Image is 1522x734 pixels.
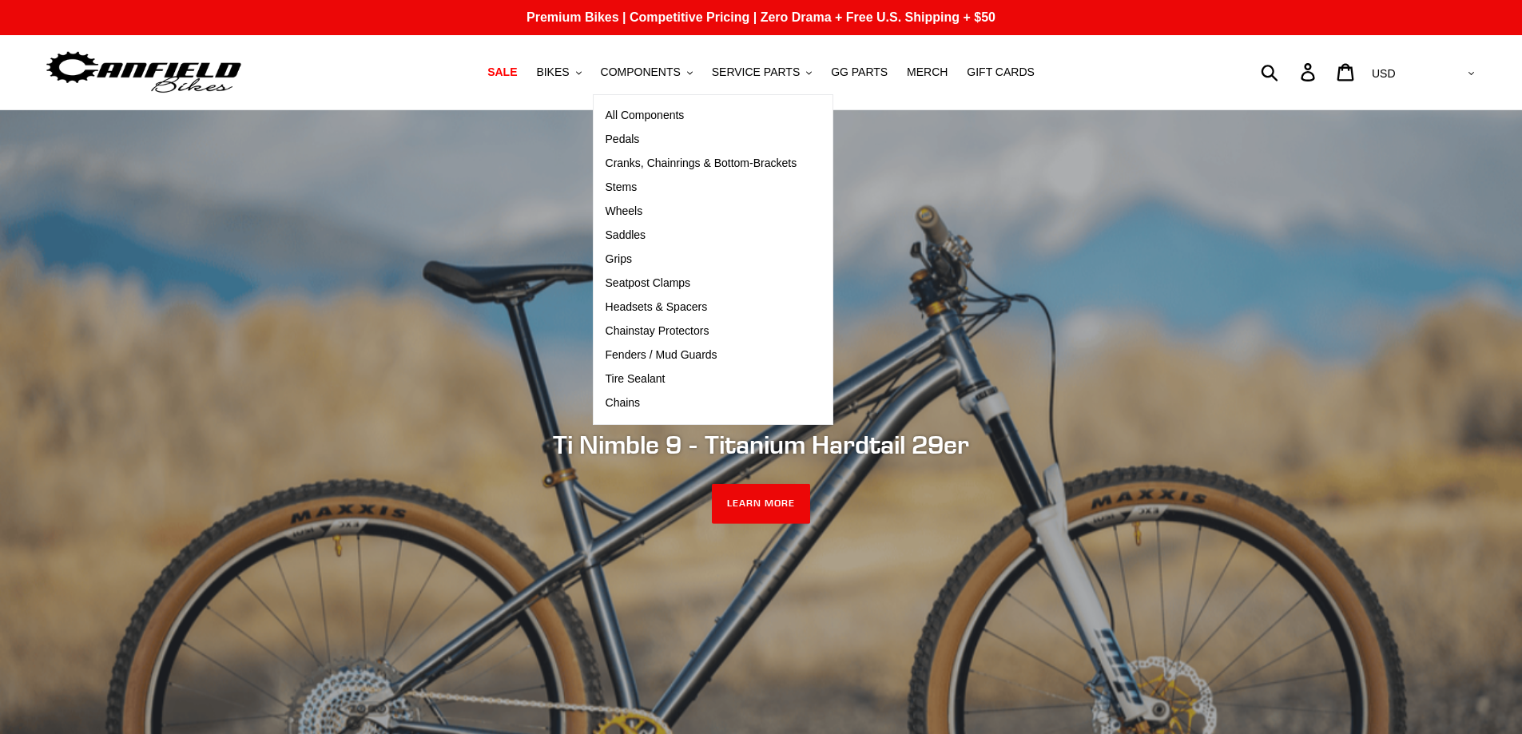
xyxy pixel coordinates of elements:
span: SALE [487,65,517,79]
span: BIKES [536,65,569,79]
a: Seatpost Clamps [594,272,809,296]
span: Chainstay Protectors [606,324,709,338]
h2: Ti Nimble 9 - Titanium Hardtail 29er [326,430,1197,460]
span: Headsets & Spacers [606,300,708,314]
a: Pedals [594,128,809,152]
span: Saddles [606,228,646,242]
a: Grips [594,248,809,272]
span: Fenders / Mud Guards [606,348,717,362]
a: Chainstay Protectors [594,319,809,343]
span: Cranks, Chainrings & Bottom-Brackets [606,157,797,170]
a: GIFT CARDS [959,61,1043,83]
button: SERVICE PARTS [704,61,820,83]
img: Canfield Bikes [44,47,244,97]
a: All Components [594,104,809,128]
span: Pedals [606,133,640,146]
span: Seatpost Clamps [606,276,691,290]
button: BIKES [528,61,589,83]
a: Tire Sealant [594,367,809,391]
span: Wheels [606,204,643,218]
a: Headsets & Spacers [594,296,809,319]
a: LEARN MORE [712,484,810,524]
a: Chains [594,391,809,415]
span: All Components [606,109,685,122]
a: GG PARTS [823,61,896,83]
span: GIFT CARDS [967,65,1035,79]
button: COMPONENTS [593,61,701,83]
span: COMPONENTS [601,65,681,79]
span: Tire Sealant [606,372,666,386]
a: Wheels [594,200,809,224]
span: MERCH [907,65,948,79]
span: GG PARTS [831,65,888,79]
input: Search [1270,54,1310,89]
span: Chains [606,396,641,410]
a: Saddles [594,224,809,248]
a: SALE [479,61,525,83]
a: Cranks, Chainrings & Bottom-Brackets [594,152,809,176]
a: MERCH [899,61,956,83]
span: SERVICE PARTS [712,65,800,79]
a: Fenders / Mud Guards [594,343,809,367]
a: Stems [594,176,809,200]
span: Grips [606,252,632,266]
span: Stems [606,181,638,194]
